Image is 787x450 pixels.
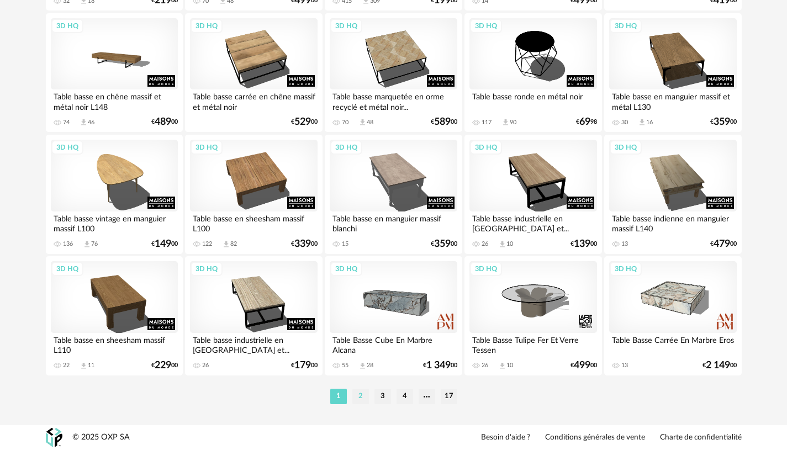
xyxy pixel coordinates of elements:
div: 76 [91,240,98,248]
div: 82 [230,240,237,248]
div: 3D HQ [51,19,83,33]
div: 3D HQ [191,19,223,33]
div: € 00 [151,118,178,126]
div: 11 [88,362,94,369]
div: € 00 [710,240,737,248]
div: 3D HQ [610,140,642,155]
div: 3D HQ [330,262,362,276]
div: 3D HQ [610,19,642,33]
div: Table basse en chêne massif et métal noir L148 [51,89,178,112]
div: 10 [506,362,513,369]
span: 489 [155,118,171,126]
div: € 00 [431,240,457,248]
span: Download icon [638,118,646,126]
span: 229 [155,362,171,369]
div: 22 [63,362,70,369]
div: 16 [646,119,653,126]
span: Download icon [80,118,88,126]
div: Table basse carrée en chêne massif et métal noir [190,89,317,112]
div: 70 [342,119,348,126]
a: Besoin d'aide ? [481,433,530,443]
div: 3D HQ [191,140,223,155]
div: € 00 [291,362,318,369]
a: 3D HQ Table basse en manguier massif blanchi 15 €35900 [325,135,462,254]
span: Download icon [80,362,88,370]
div: € 00 [431,118,457,126]
li: 17 [441,389,457,404]
li: 2 [352,389,369,404]
div: 13 [621,240,628,248]
div: € 00 [571,362,597,369]
span: 479 [714,240,730,248]
div: Table Basse Carrée En Marbre Eros [609,333,736,355]
span: 339 [294,240,311,248]
li: 1 [330,389,347,404]
div: € 00 [571,240,597,248]
div: 90 [510,119,516,126]
div: 3D HQ [470,262,502,276]
a: 3D HQ Table Basse Cube En Marbre Alcana 55 Download icon 28 €1 34900 [325,256,462,375]
li: 4 [397,389,413,404]
span: Download icon [498,362,506,370]
a: 3D HQ Table basse industrielle en [GEOGRAPHIC_DATA] et... 26 Download icon 10 €13900 [464,135,601,254]
div: Table basse en manguier massif blanchi [330,211,457,234]
div: 3D HQ [51,140,83,155]
div: 3D HQ [610,262,642,276]
div: 28 [367,362,373,369]
span: Download icon [83,240,91,248]
div: 3D HQ [191,262,223,276]
div: € 00 [291,240,318,248]
div: Table basse vintage en manguier massif L100 [51,211,178,234]
span: 2 149 [706,362,730,369]
div: Table basse industrielle en [GEOGRAPHIC_DATA] et... [469,211,596,234]
a: 3D HQ Table Basse Tulipe Fer Et Verre Tessen 26 Download icon 10 €49900 [464,256,601,375]
div: € 00 [151,362,178,369]
a: 3D HQ Table Basse Carrée En Marbre Eros 13 €2 14900 [604,256,741,375]
div: Table basse industrielle en [GEOGRAPHIC_DATA] et... [190,333,317,355]
span: 499 [574,362,590,369]
div: € 00 [423,362,457,369]
div: Table basse indienne en manguier massif L140 [609,211,736,234]
div: 136 [63,240,73,248]
a: 3D HQ Table basse en manguier massif et métal L130 30 Download icon 16 €35900 [604,13,741,133]
div: 48 [367,119,373,126]
div: € 00 [291,118,318,126]
span: 359 [434,240,451,248]
div: Table basse marquetée en orme recyclé et métal noir... [330,89,457,112]
div: 3D HQ [330,19,362,33]
a: 3D HQ Table basse industrielle en [GEOGRAPHIC_DATA] et... 26 €17900 [185,256,322,375]
div: 10 [506,240,513,248]
div: 74 [63,119,70,126]
li: 3 [374,389,391,404]
span: Download icon [501,118,510,126]
a: 3D HQ Table basse marquetée en orme recyclé et métal noir... 70 Download icon 48 €58900 [325,13,462,133]
div: 26 [482,362,488,369]
div: 122 [202,240,212,248]
div: 3D HQ [51,262,83,276]
span: Download icon [358,362,367,370]
span: 1 349 [426,362,451,369]
a: 3D HQ Table basse vintage en manguier massif L100 136 Download icon 76 €14900 [46,135,183,254]
div: Table basse en sheesham massif L100 [190,211,317,234]
div: 30 [621,119,628,126]
div: 26 [202,362,209,369]
div: Table Basse Cube En Marbre Alcana [330,333,457,355]
div: 55 [342,362,348,369]
a: 3D HQ Table basse ronde en métal noir 117 Download icon 90 €6998 [464,13,601,133]
a: 3D HQ Table basse carrée en chêne massif et métal noir €52900 [185,13,322,133]
span: 149 [155,240,171,248]
a: 3D HQ Table basse en sheesham massif L110 22 Download icon 11 €22900 [46,256,183,375]
div: 3D HQ [330,140,362,155]
div: € 00 [151,240,178,248]
div: Table Basse Tulipe Fer Et Verre Tessen [469,333,596,355]
div: € 00 [710,118,737,126]
a: 3D HQ Table basse en sheesham massif L100 122 Download icon 82 €33900 [185,135,322,254]
span: 529 [294,118,311,126]
div: 26 [482,240,488,248]
span: 179 [294,362,311,369]
span: 589 [434,118,451,126]
img: OXP [46,428,62,447]
div: © 2025 OXP SA [72,432,130,443]
span: 139 [574,240,590,248]
div: € 00 [703,362,737,369]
